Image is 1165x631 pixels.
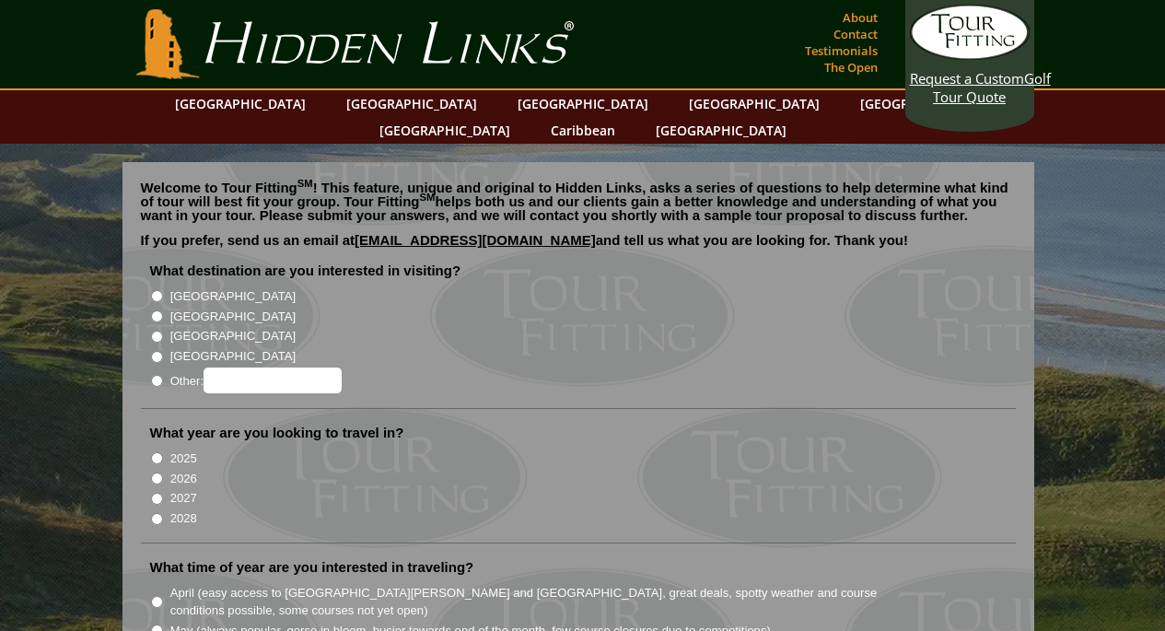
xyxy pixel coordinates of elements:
label: [GEOGRAPHIC_DATA] [170,287,296,306]
label: 2026 [170,470,197,488]
a: Testimonials [800,38,882,64]
label: 2027 [170,489,197,508]
label: [GEOGRAPHIC_DATA] [170,308,296,326]
label: [GEOGRAPHIC_DATA] [170,347,296,366]
p: Welcome to Tour Fitting ! This feature, unique and original to Hidden Links, asks a series of que... [141,181,1016,222]
a: [EMAIL_ADDRESS][DOMAIN_NAME] [355,232,596,248]
span: Request a Custom [910,69,1024,88]
a: The Open [820,54,882,80]
a: [GEOGRAPHIC_DATA] [370,117,519,144]
label: 2028 [170,509,197,528]
a: Contact [829,21,882,47]
label: April (easy access to [GEOGRAPHIC_DATA][PERSON_NAME] and [GEOGRAPHIC_DATA], great deals, spotty w... [170,584,911,620]
label: What year are you looking to travel in? [150,424,404,442]
input: Other: [204,368,342,393]
a: About [838,5,882,30]
a: [GEOGRAPHIC_DATA] [647,117,796,144]
a: Request a CustomGolf Tour Quote [910,5,1030,106]
label: 2025 [170,450,197,468]
label: What destination are you interested in visiting? [150,262,461,280]
a: [GEOGRAPHIC_DATA] [680,90,829,117]
sup: SM [297,178,313,189]
a: [GEOGRAPHIC_DATA] [337,90,486,117]
a: [GEOGRAPHIC_DATA] [166,90,315,117]
a: Caribbean [542,117,624,144]
p: If you prefer, send us an email at and tell us what you are looking for. Thank you! [141,233,1016,261]
a: [GEOGRAPHIC_DATA] [508,90,658,117]
sup: SM [420,192,436,203]
a: [GEOGRAPHIC_DATA] [851,90,1000,117]
label: Other: [170,368,342,393]
label: What time of year are you interested in traveling? [150,558,474,577]
label: [GEOGRAPHIC_DATA] [170,327,296,345]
